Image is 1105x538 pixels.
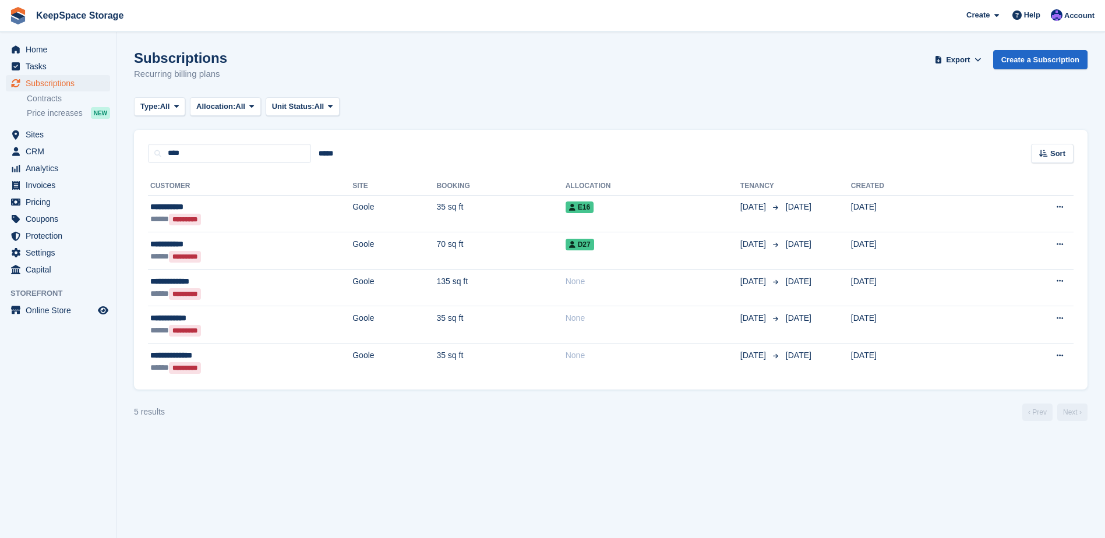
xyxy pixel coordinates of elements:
[352,269,436,306] td: Goole
[26,302,96,318] span: Online Store
[196,101,235,112] span: Allocation:
[6,41,110,58] a: menu
[352,306,436,344] td: Goole
[134,50,227,66] h1: Subscriptions
[851,269,979,306] td: [DATE]
[6,194,110,210] a: menu
[27,108,83,119] span: Price increases
[96,303,110,317] a: Preview store
[566,275,740,288] div: None
[740,201,768,213] span: [DATE]
[6,211,110,227] a: menu
[26,160,96,176] span: Analytics
[6,228,110,244] a: menu
[6,58,110,75] a: menu
[851,306,979,344] td: [DATE]
[26,58,96,75] span: Tasks
[6,245,110,261] a: menu
[566,201,594,213] span: E16
[26,75,96,91] span: Subscriptions
[851,344,979,380] td: [DATE]
[6,177,110,193] a: menu
[566,312,740,324] div: None
[26,41,96,58] span: Home
[933,50,984,69] button: Export
[1024,9,1040,21] span: Help
[6,261,110,278] a: menu
[91,107,110,119] div: NEW
[352,232,436,270] td: Goole
[134,406,165,418] div: 5 results
[1050,148,1065,160] span: Sort
[436,306,565,344] td: 35 sq ft
[786,239,811,249] span: [DATE]
[1064,10,1095,22] span: Account
[9,7,27,24] img: stora-icon-8386f47178a22dfd0bd8f6a31ec36ba5ce8667c1dd55bd0f319d3a0aa187defe.svg
[315,101,324,112] span: All
[266,97,340,116] button: Unit Status: All
[140,101,160,112] span: Type:
[436,232,565,270] td: 70 sq ft
[26,126,96,143] span: Sites
[27,107,110,119] a: Price increases NEW
[27,93,110,104] a: Contracts
[26,143,96,160] span: CRM
[272,101,315,112] span: Unit Status:
[26,194,96,210] span: Pricing
[6,160,110,176] a: menu
[436,344,565,380] td: 35 sq ft
[1020,403,1090,421] nav: Page
[148,177,352,196] th: Customer
[26,228,96,244] span: Protection
[436,269,565,306] td: 135 sq ft
[1051,9,1062,21] img: Chloe Clark
[993,50,1088,69] a: Create a Subscription
[134,68,227,81] p: Recurring billing plans
[851,232,979,270] td: [DATE]
[26,177,96,193] span: Invoices
[31,6,128,25] a: KeepSpace Storage
[134,97,185,116] button: Type: All
[740,275,768,288] span: [DATE]
[6,126,110,143] a: menu
[436,177,565,196] th: Booking
[26,261,96,278] span: Capital
[6,143,110,160] a: menu
[566,349,740,362] div: None
[566,239,594,250] span: D27
[786,277,811,286] span: [DATE]
[966,9,990,21] span: Create
[740,238,768,250] span: [DATE]
[786,313,811,323] span: [DATE]
[10,288,116,299] span: Storefront
[26,211,96,227] span: Coupons
[786,202,811,211] span: [DATE]
[851,177,979,196] th: Created
[1057,403,1088,421] a: Next
[566,177,740,196] th: Allocation
[352,177,436,196] th: Site
[740,177,781,196] th: Tenancy
[6,75,110,91] a: menu
[1022,403,1053,421] a: Previous
[235,101,245,112] span: All
[352,195,436,232] td: Goole
[160,101,170,112] span: All
[6,302,110,318] a: menu
[786,351,811,360] span: [DATE]
[851,195,979,232] td: [DATE]
[436,195,565,232] td: 35 sq ft
[352,344,436,380] td: Goole
[190,97,261,116] button: Allocation: All
[740,349,768,362] span: [DATE]
[26,245,96,261] span: Settings
[946,54,970,66] span: Export
[740,312,768,324] span: [DATE]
